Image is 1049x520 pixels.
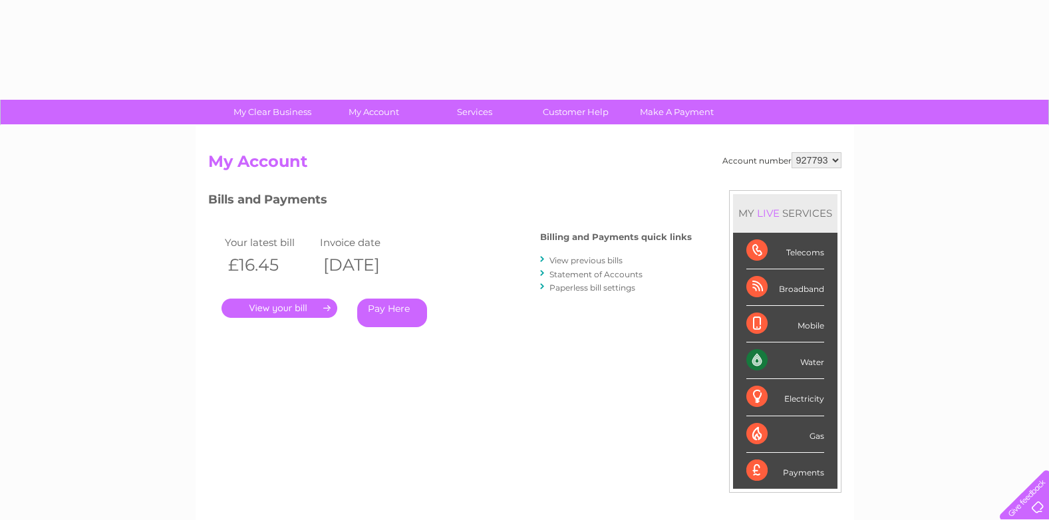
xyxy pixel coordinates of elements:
div: Account number [722,152,841,168]
a: View previous bills [549,255,623,265]
a: Make A Payment [622,100,732,124]
h3: Bills and Payments [208,190,692,213]
div: Water [746,342,824,379]
th: £16.45 [222,251,317,279]
td: Invoice date [317,233,412,251]
a: Customer Help [521,100,631,124]
div: Telecoms [746,233,824,269]
td: Your latest bill [222,233,317,251]
a: Paperless bill settings [549,283,635,293]
th: [DATE] [317,251,412,279]
h2: My Account [208,152,841,178]
div: LIVE [754,207,782,219]
div: MY SERVICES [733,194,837,232]
a: Services [420,100,529,124]
div: Gas [746,416,824,453]
h4: Billing and Payments quick links [540,232,692,242]
a: Statement of Accounts [549,269,643,279]
div: Payments [746,453,824,489]
a: My Account [319,100,428,124]
div: Mobile [746,306,824,342]
div: Electricity [746,379,824,416]
a: My Clear Business [218,100,327,124]
div: Broadband [746,269,824,306]
a: . [222,299,337,318]
a: Pay Here [357,299,427,327]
